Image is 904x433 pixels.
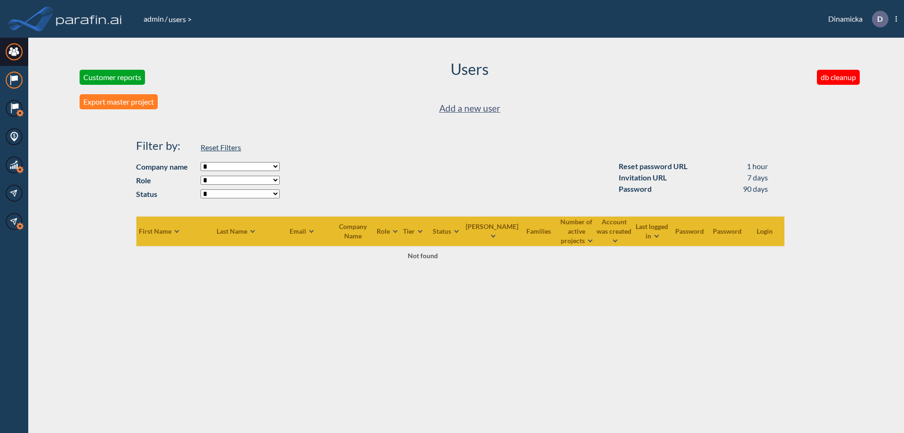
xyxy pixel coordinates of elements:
[136,188,196,200] strong: Status
[80,94,158,109] button: Export master project
[743,183,768,195] div: 90 days
[451,60,489,78] h2: Users
[596,216,634,246] th: Account was created
[619,183,652,195] div: Password
[747,216,784,246] th: Login
[558,216,596,246] th: Number of active projects
[671,216,709,246] th: Password
[634,216,671,246] th: Last logged in
[814,11,897,27] div: Dinamicka
[80,70,145,85] button: Customer reports
[877,15,883,23] p: D
[747,172,768,183] div: 7 days
[143,13,168,25] li: /
[376,216,399,246] th: Role
[331,216,376,246] th: Company Name
[521,216,558,246] th: Families
[136,175,196,186] strong: Role
[817,70,860,85] button: db cleanup
[439,101,500,116] a: Add a new user
[136,161,196,172] strong: Company name
[619,161,687,172] div: Reset password URL
[399,216,428,246] th: Tier
[143,14,165,23] a: admin
[216,216,273,246] th: Last Name
[273,216,331,246] th: Email
[619,172,667,183] div: Invitation URL
[747,161,768,172] div: 1 hour
[465,216,521,246] th: [PERSON_NAME]
[201,143,241,152] span: Reset Filters
[136,216,216,246] th: First Name
[136,139,196,153] h4: Filter by:
[54,9,124,28] img: logo
[136,246,709,265] td: Not found
[428,216,465,246] th: Status
[709,216,747,246] th: Password
[168,15,193,24] span: users >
